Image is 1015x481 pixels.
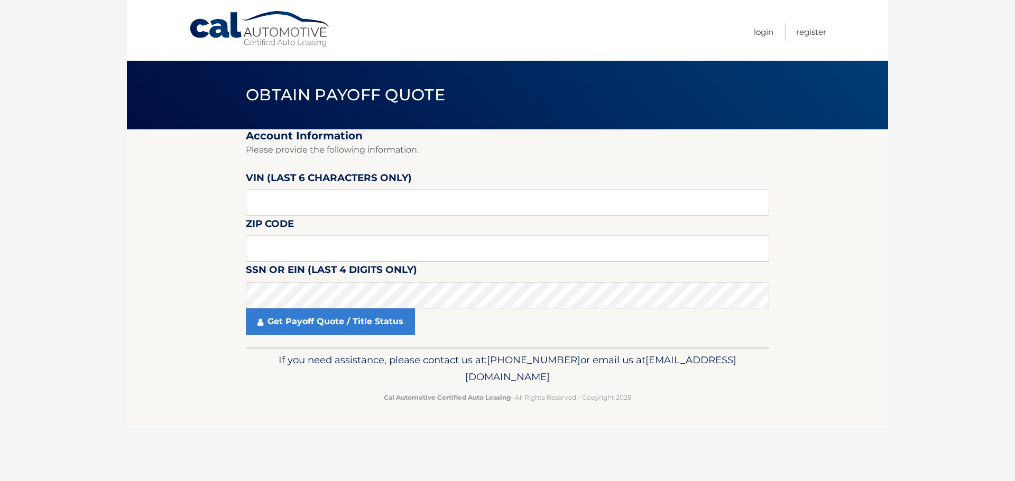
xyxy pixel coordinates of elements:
a: Login [754,23,773,41]
label: Zip Code [246,216,294,235]
a: Register [796,23,826,41]
label: SSN or EIN (last 4 digits only) [246,262,417,281]
a: Get Payoff Quote / Title Status [246,308,415,335]
a: Cal Automotive [189,11,331,48]
h2: Account Information [246,129,769,143]
span: [PHONE_NUMBER] [487,354,580,366]
p: Please provide the following information. [246,143,769,157]
span: Obtain Payoff Quote [246,85,445,105]
strong: Cal Automotive Certified Auto Leasing [384,393,511,401]
p: If you need assistance, please contact us at: or email us at [253,352,762,385]
p: - All Rights Reserved - Copyright 2025 [253,392,762,403]
label: VIN (last 6 characters only) [246,170,412,190]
